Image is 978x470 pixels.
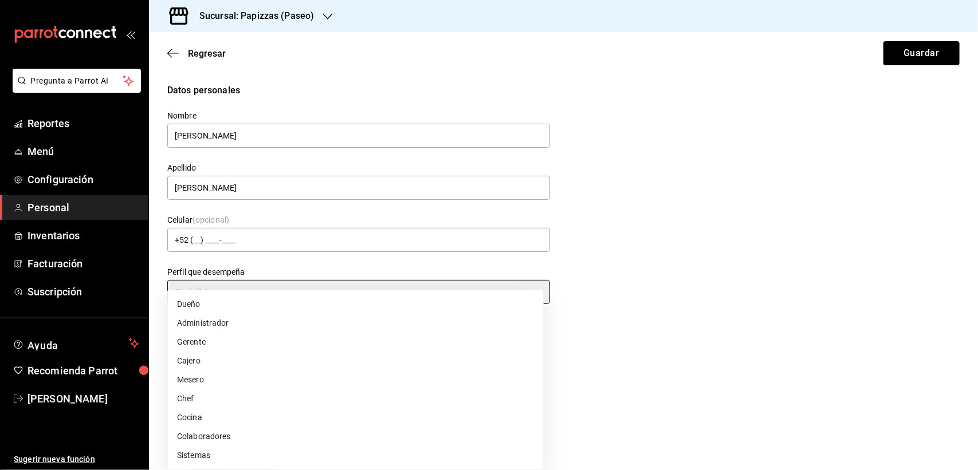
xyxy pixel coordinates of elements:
li: Dueño [168,295,543,314]
li: Cocina [168,408,543,427]
li: Cajero [168,351,543,370]
li: Gerente [168,333,543,351]
li: Sistemas [168,446,543,465]
li: Administrador [168,314,543,333]
li: Chef [168,389,543,408]
li: Colaboradores [168,427,543,446]
li: Mesero [168,370,543,389]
